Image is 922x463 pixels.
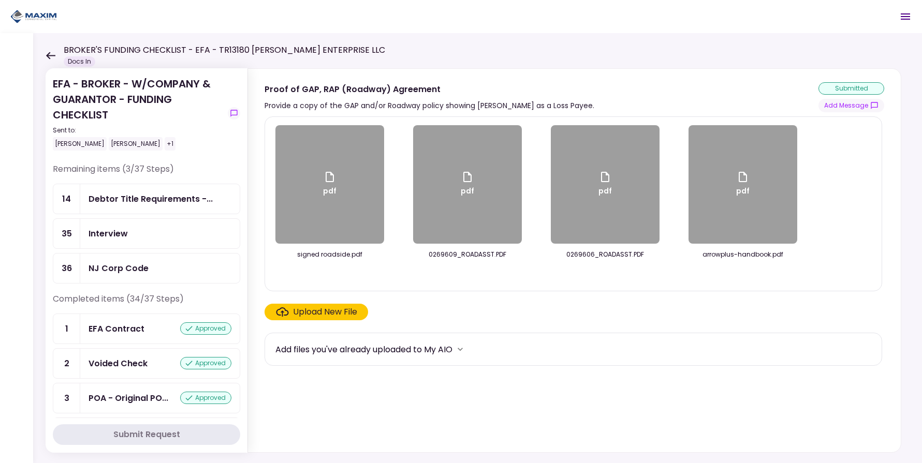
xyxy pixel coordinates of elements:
div: Voided Check [89,357,148,370]
button: Open menu [893,4,918,29]
span: Click here to upload the required document [265,304,368,320]
div: [PERSON_NAME] [53,137,107,151]
a: 35Interview [53,218,240,249]
div: EFA - BROKER - W/COMPANY & GUARANTOR - FUNDING CHECKLIST [53,76,224,151]
div: approved [180,357,231,369]
button: more [452,341,468,357]
a: 36NJ Corp Code [53,253,240,283]
div: Submit Request [113,428,180,441]
div: [PERSON_NAME] [109,137,163,151]
div: Proof of GAP, RAP (Roadway) AgreementProvide a copy of the GAP and/or Roadway policy showing [PER... [247,68,901,453]
a: 3POA - Original POA (not CA or GA)approved [53,383,240,413]
div: approved [180,322,231,335]
div: 1 [53,314,80,343]
div: Docs In [64,56,95,67]
div: Proof of GAP, RAP (Roadway) Agreement [265,83,594,96]
button: Submit Request [53,424,240,445]
h1: BROKER'S FUNDING CHECKLIST - EFA - TR13180 [PERSON_NAME] ENTERPRISE LLC [64,44,385,56]
div: 0269609_ROADASST.PDF [413,250,522,259]
div: +1 [165,137,175,151]
div: Add files you've already uploaded to My AIO [275,343,452,356]
div: signed roadside.pdf [275,250,384,259]
div: 2 [53,349,80,378]
div: 3 [53,383,80,413]
div: Upload New File [293,306,357,318]
div: POA - Original POA (not CA or GA) [89,392,168,405]
div: Interview [89,227,128,240]
a: 14Debtor Title Requirements - Other Requirements [53,184,240,214]
div: 36 [53,253,80,283]
div: pdf [461,171,474,199]
div: 14 [53,184,80,214]
div: submitted [818,82,884,95]
div: Debtor Title Requirements - Other Requirements [89,192,213,205]
div: pdf [736,171,750,199]
div: NJ Corp Code [89,262,149,275]
div: pdf [323,171,336,199]
div: 35 [53,219,80,248]
a: 1EFA Contractapproved [53,313,240,344]
div: Provide a copy of the GAP and/or Roadway policy showing [PERSON_NAME] as a Loss Payee. [265,99,594,112]
div: Sent to: [53,126,224,135]
div: pdf [598,171,612,199]
div: EFA Contract [89,322,144,335]
img: Partner icon [10,9,57,24]
button: show-messages [228,107,240,120]
button: show-messages [818,99,884,112]
div: Completed items (34/37 Steps) [53,293,240,313]
div: Remaining items (3/37 Steps) [53,163,240,184]
div: approved [180,392,231,404]
a: 4POA Copy & Tracking Receiptapproved [53,417,240,448]
div: arrowplus-handbook.pdf [689,250,797,259]
a: 2Voided Checkapproved [53,348,240,379]
div: 0269606_ROADASST.PDF [551,250,660,259]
